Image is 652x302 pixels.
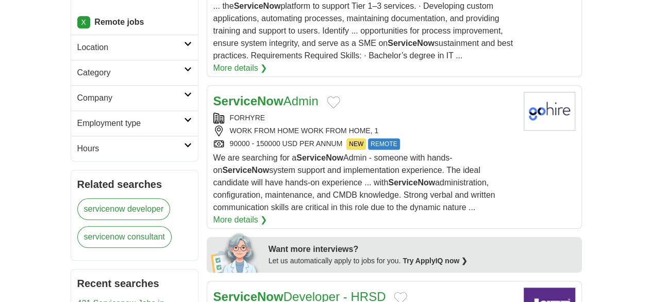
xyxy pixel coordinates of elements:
button: Add to favorite jobs [327,96,340,108]
h2: Recent searches [77,276,192,291]
div: FORHYRE [213,113,515,123]
strong: Remote jobs [94,18,144,26]
a: Try ApplyIQ now ❯ [403,257,467,265]
h2: Employment type [77,117,184,130]
a: Category [71,60,198,85]
a: More details ❯ [213,62,268,74]
img: apply-iq-scientist.png [211,231,261,273]
strong: ServiceNow [213,94,283,108]
a: Hours [71,136,198,161]
span: ... the platform to support Tier 1–3 services. · Developing custom applications, automating proce... [213,2,513,60]
a: servicenow developer [77,198,171,220]
strong: ServiceNow [388,39,434,47]
a: Location [71,35,198,60]
h2: Company [77,92,184,104]
strong: ServiceNow [234,2,281,10]
h2: Hours [77,142,184,155]
img: Company logo [524,92,575,131]
span: We are searching for a Admin - someone with hands-on system support and implementation experience... [213,153,495,212]
strong: ServiceNow [388,178,435,187]
div: Want more interviews? [269,243,576,256]
a: Employment type [71,110,198,136]
div: Let us automatically apply to jobs for you. [269,256,576,266]
a: ServiceNowAdmin [213,94,319,108]
h2: Location [77,41,184,54]
a: X [77,16,90,28]
h2: Category [77,67,184,79]
span: REMOTE [368,138,399,150]
h2: Related searches [77,177,192,192]
div: WORK FROM HOME WORK FROM HOME, 1 [213,125,515,136]
div: 90000 - 150000 USD PER ANNUM [213,138,515,150]
strong: ServiceNow [222,166,269,174]
span: NEW [346,138,366,150]
strong: ServiceNow [296,153,343,162]
a: servicenow consultant [77,226,172,248]
a: More details ❯ [213,214,268,226]
a: Company [71,85,198,110]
